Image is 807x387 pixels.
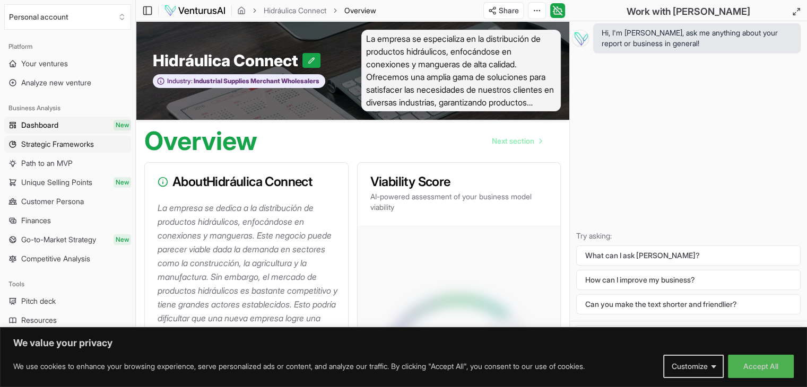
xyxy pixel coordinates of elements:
[13,360,585,373] p: We use cookies to enhance your browsing experience, serve personalized ads or content, and analyz...
[193,77,319,85] span: Industrial Supplies Merchant Wholesalers
[114,120,131,130] span: New
[167,77,193,85] span: Industry:
[21,158,73,169] span: Path to an MVP
[4,193,131,210] a: Customer Persona
[21,58,68,69] span: Your ventures
[4,174,131,191] a: Unique Selling PointsNew
[21,77,91,88] span: Analyze new venture
[4,231,131,248] a: Go-to-Market StrategyNew
[4,155,131,172] a: Path to an MVP
[264,5,326,16] a: Hidráulica Connect
[21,234,96,245] span: Go-to-Market Strategy
[21,139,94,149] span: Strategic Frameworks
[572,30,589,47] img: Vera
[4,212,131,229] a: Finances
[4,276,131,293] div: Tools
[164,4,226,17] img: logo
[21,253,90,264] span: Competitive Analysis
[4,136,131,153] a: Strategic Frameworks
[499,5,519,16] span: Share
[4,117,131,134] a: DashboardNew
[21,315,57,326] span: Resources
[4,4,131,30] button: Select an organization
[114,234,131,245] span: New
[627,4,750,19] h2: Work with [PERSON_NAME]
[21,177,92,188] span: Unique Selling Points
[663,355,724,378] button: Customize
[483,130,550,152] a: Go to next page
[21,120,58,130] span: Dashboard
[576,245,801,266] button: What can I ask [PERSON_NAME]?
[153,74,325,89] button: Industry:Industrial Supplies Merchant Wholesalers
[153,51,302,70] span: Hidráulica Connect
[344,5,376,16] span: Overview
[576,270,801,290] button: How can I improve my business?
[4,38,131,55] div: Platform
[370,191,548,213] p: AI-powered assessment of your business model viability
[13,337,794,349] p: We value your privacy
[483,2,524,19] button: Share
[4,250,131,267] a: Competitive Analysis
[4,74,131,91] a: Analyze new venture
[21,196,84,207] span: Customer Persona
[576,294,801,314] button: Can you make the text shorter and friendlier?
[4,312,131,329] a: Resources
[4,100,131,117] div: Business Analysis
[4,293,131,310] a: Pitch deck
[21,296,56,306] span: Pitch deck
[361,30,561,111] span: La empresa se especializa en la distribución de productos hidráulicos, enfocándose en conexiones ...
[144,128,257,154] h1: Overview
[114,177,131,188] span: New
[492,136,534,146] span: Next section
[4,55,131,72] a: Your ventures
[483,130,550,152] nav: pagination
[21,215,51,226] span: Finances
[576,231,801,241] p: Try asking:
[602,28,792,49] span: Hi, I'm [PERSON_NAME], ask me anything about your report or business in general!
[237,5,376,16] nav: breadcrumb
[728,355,794,378] button: Accept All
[158,175,335,188] h3: About Hidráulica Connect
[370,175,548,188] h3: Viability Score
